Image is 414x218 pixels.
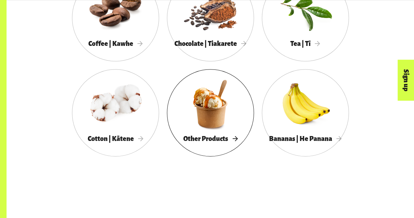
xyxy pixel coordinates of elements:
[88,40,143,47] span: Coffee | Kawhe
[262,69,349,156] a: Bananas | He Panana
[183,135,238,142] span: Other Products
[290,40,320,47] span: Tea | Tī
[174,40,246,47] span: Chocolate | Tiakarete
[269,135,342,142] span: Bananas | He Panana
[88,135,143,142] span: Cotton | Kātene
[72,69,159,156] a: Cotton | Kātene
[167,69,254,156] a: Other Products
